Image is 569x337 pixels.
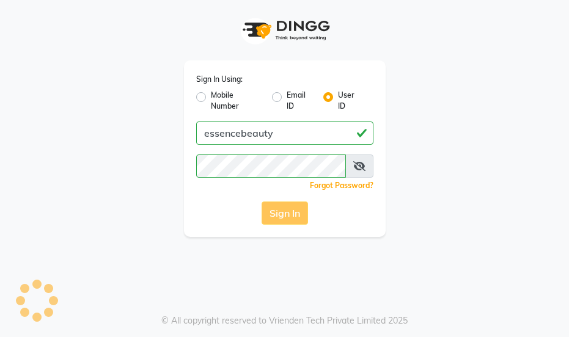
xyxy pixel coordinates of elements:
input: Username [196,154,346,178]
label: Sign In Using: [196,74,243,85]
img: logo1.svg [236,12,334,48]
input: Username [196,121,373,145]
label: User ID [338,90,363,112]
a: Forgot Password? [310,181,373,190]
label: Email ID [287,90,314,112]
label: Mobile Number [211,90,262,112]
